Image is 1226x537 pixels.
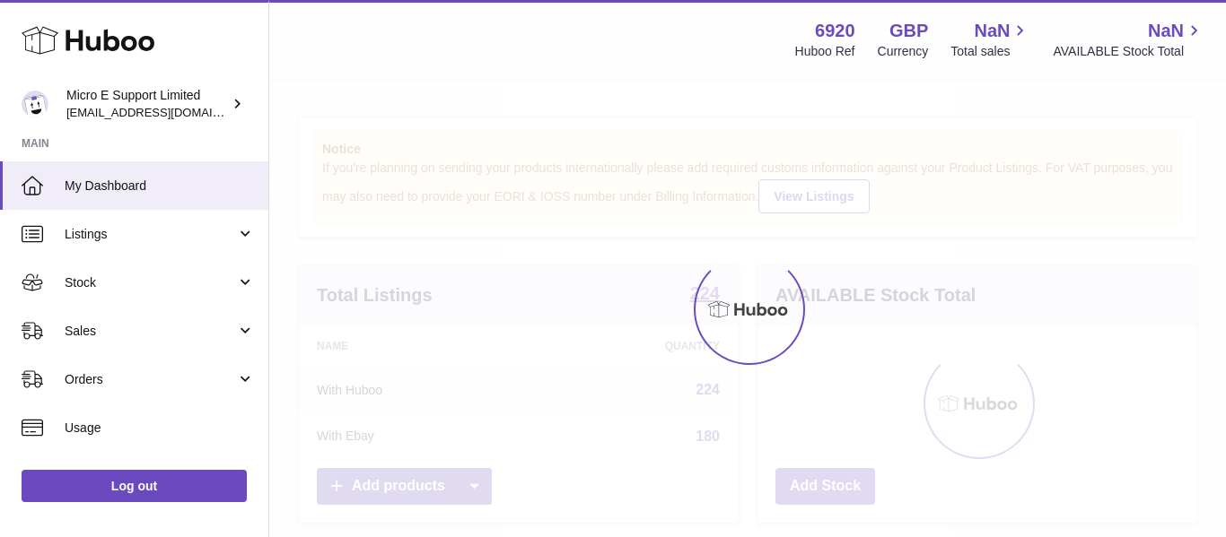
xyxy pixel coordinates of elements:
span: Usage [65,420,255,437]
strong: GBP [889,19,928,43]
img: contact@micropcsupport.com [22,91,48,117]
span: Total sales [950,43,1030,60]
span: AVAILABLE Stock Total [1053,43,1204,60]
a: Log out [22,470,247,502]
a: NaN AVAILABLE Stock Total [1053,19,1204,60]
div: Currency [878,43,929,60]
a: NaN Total sales [950,19,1030,60]
span: Sales [65,323,236,340]
span: [EMAIL_ADDRESS][DOMAIN_NAME] [66,105,264,119]
div: Micro E Support Limited [66,87,228,121]
div: Huboo Ref [795,43,855,60]
span: NaN [1148,19,1184,43]
span: Orders [65,371,236,388]
span: Stock [65,274,236,291]
span: My Dashboard [65,178,255,195]
strong: 6920 [815,19,855,43]
span: NaN [974,19,1010,43]
span: Listings [65,226,236,243]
